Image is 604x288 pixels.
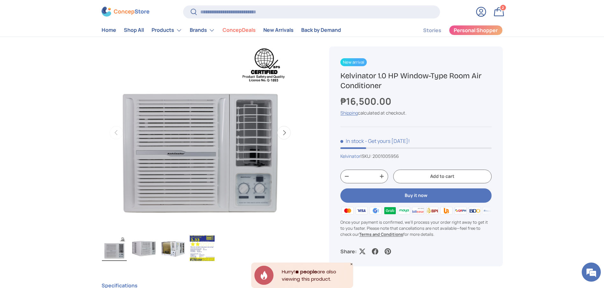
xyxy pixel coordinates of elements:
[340,58,367,66] span: New arrival
[340,71,491,91] h1: Kelvinator 1.0 HP Window-Type Room Air Conditioner
[33,36,107,44] div: Chat with us now
[102,235,127,261] img: Kelvinator 1.0 HP Window-Type Room Air Conditioner
[37,80,88,144] span: We're online!
[397,206,411,215] img: maya
[340,153,360,159] a: Kelvinator
[102,7,149,17] img: ConcepStore
[3,174,121,196] textarea: Type your message and hit 'Enter'
[362,153,372,159] span: SKU:
[453,206,467,215] img: qrph
[263,24,294,37] a: New Arrivals
[340,248,357,256] p: Share:
[131,235,156,261] img: Kelvinator 1.0 HP Window-Type Room Air Conditioner
[340,188,491,203] button: Buy it now
[340,206,354,215] img: master
[454,28,498,33] span: Personal Shopper
[355,206,369,215] img: visa
[360,153,399,159] span: |
[160,235,185,261] img: Kelvinator 1.0 HP Window-Type Room Air Conditioner
[223,24,256,37] a: ConcepDeals
[425,206,439,215] img: bpi
[102,34,299,263] media-gallery: Gallery Viewer
[340,110,358,116] a: Shipping
[439,206,453,215] img: ubp
[365,137,410,144] p: - Get yours [DATE]!
[301,24,341,37] a: Back by Demand
[482,206,496,215] img: metrobank
[502,5,504,10] span: 2
[102,24,341,37] nav: Primary
[359,231,403,237] a: Terms and Conditions
[383,206,397,215] img: grabpay
[186,24,219,37] summary: Brands
[190,235,215,261] img: Kelvinator 1.0 HP Window-Type Room Air Conditioner
[340,110,491,116] div: calculated at checkout.
[423,24,441,37] a: Stories
[124,24,144,37] a: Shop All
[408,24,503,37] nav: Secondary
[393,170,491,183] button: Add to cart
[350,263,353,266] div: Close
[468,206,482,215] img: bdo
[373,153,399,159] span: 2001005956
[340,137,364,144] span: In stock
[148,24,186,37] summary: Products
[369,206,383,215] img: gcash
[411,206,425,215] img: billease
[102,24,116,37] a: Home
[340,219,491,238] p: Once your payment is confirmed, we'll process your order right away to get it to you faster. Plea...
[449,25,503,35] a: Personal Shopper
[340,95,393,108] strong: ₱16,500.00
[104,3,120,18] div: Minimize live chat window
